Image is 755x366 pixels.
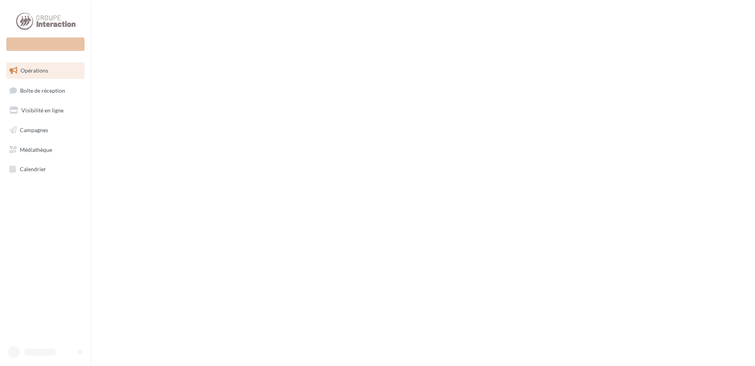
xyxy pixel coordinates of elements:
[21,107,64,114] span: Visibilité en ligne
[5,102,86,119] a: Visibilité en ligne
[6,37,85,51] div: Nouvelle campagne
[5,122,86,138] a: Campagnes
[20,127,48,133] span: Campagnes
[5,142,86,158] a: Médiathèque
[20,146,52,153] span: Médiathèque
[5,161,86,177] a: Calendrier
[20,87,65,93] span: Boîte de réception
[21,67,48,74] span: Opérations
[5,62,86,79] a: Opérations
[5,82,86,99] a: Boîte de réception
[20,166,46,172] span: Calendrier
